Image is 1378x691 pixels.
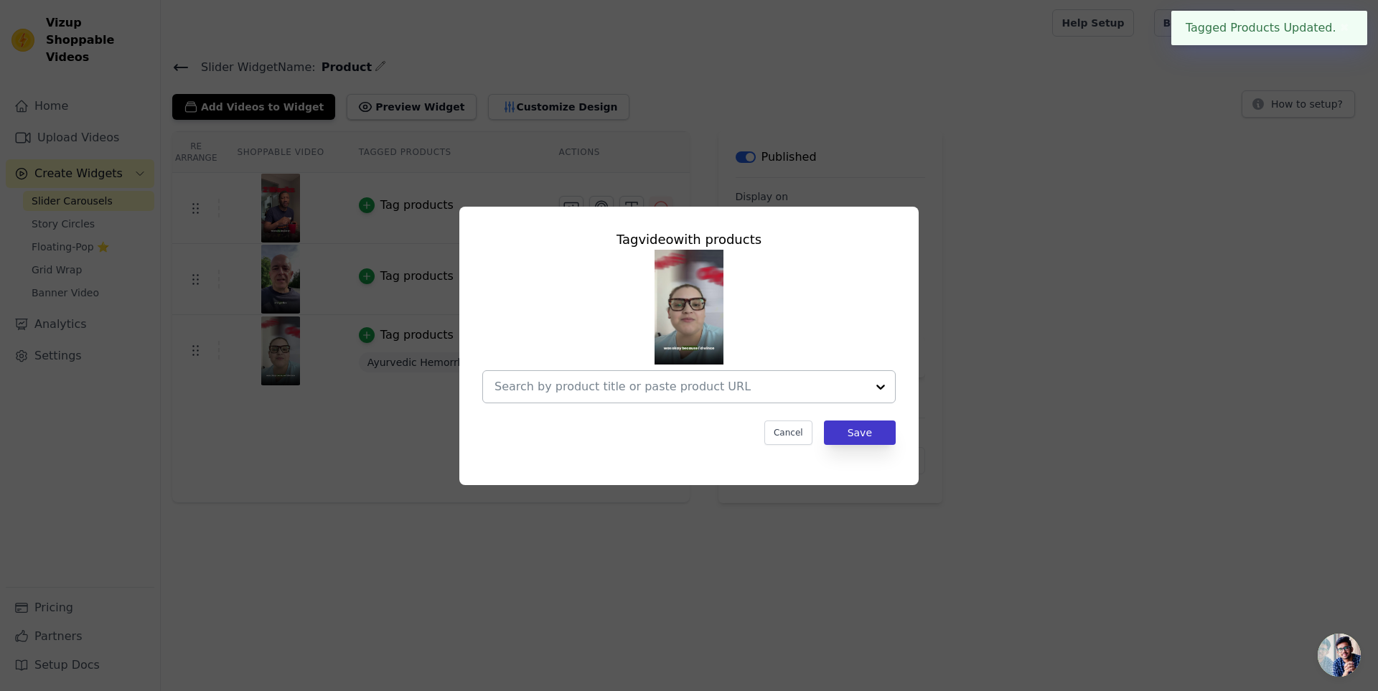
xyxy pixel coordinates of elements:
div: Open chat [1318,634,1361,677]
button: Save [824,420,896,445]
button: Cancel [764,420,812,445]
div: Tag video with products [482,230,896,250]
div: Tagged Products Updated. [1171,11,1367,45]
input: Search by product title or paste product URL [495,378,866,395]
button: Close [1336,19,1353,37]
img: tn-da9f3f4e1c6341bd8469e847cc441c00.png [655,250,723,365]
